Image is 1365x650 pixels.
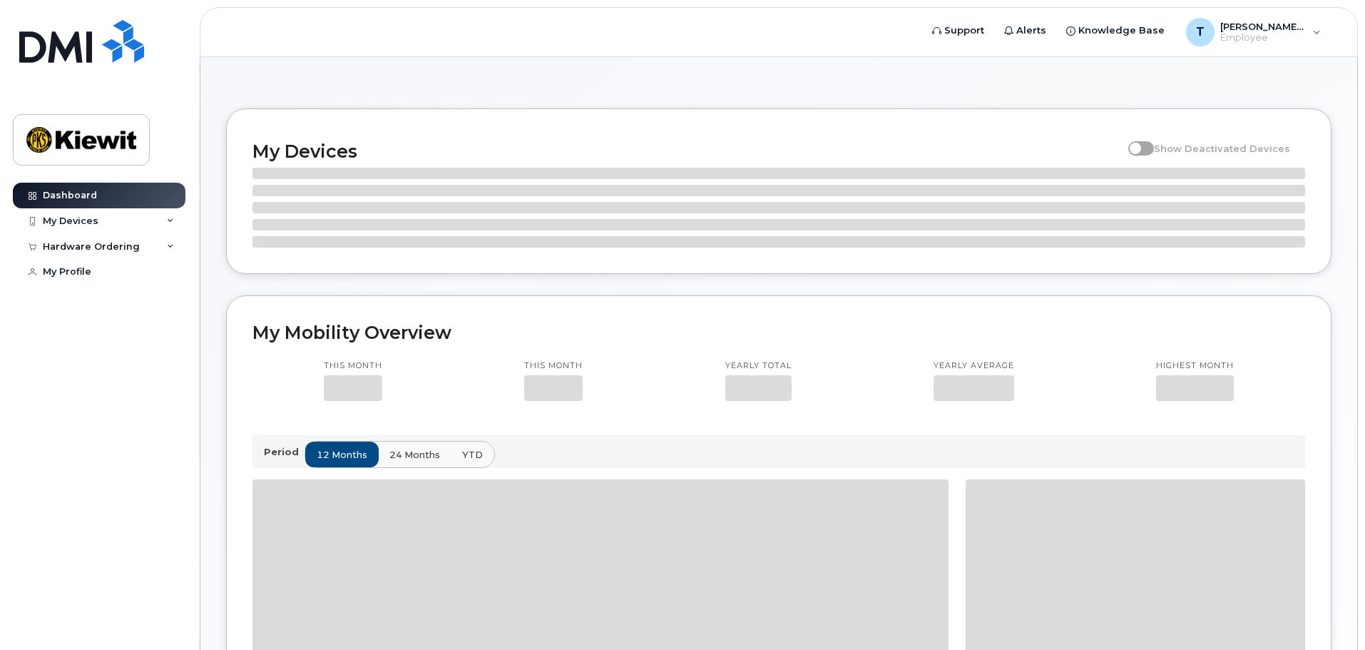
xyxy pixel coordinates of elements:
p: Period [264,445,305,459]
p: This month [524,360,583,372]
h2: My Devices [252,141,1121,162]
p: Yearly total [725,360,792,372]
input: Show Deactivated Devices [1128,135,1140,146]
p: Highest month [1156,360,1234,372]
h2: My Mobility Overview [252,322,1305,343]
span: Show Deactivated Devices [1154,143,1290,154]
p: This month [324,360,382,372]
span: 24 months [389,448,440,462]
span: YTD [462,448,483,462]
p: Yearly average [934,360,1014,372]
